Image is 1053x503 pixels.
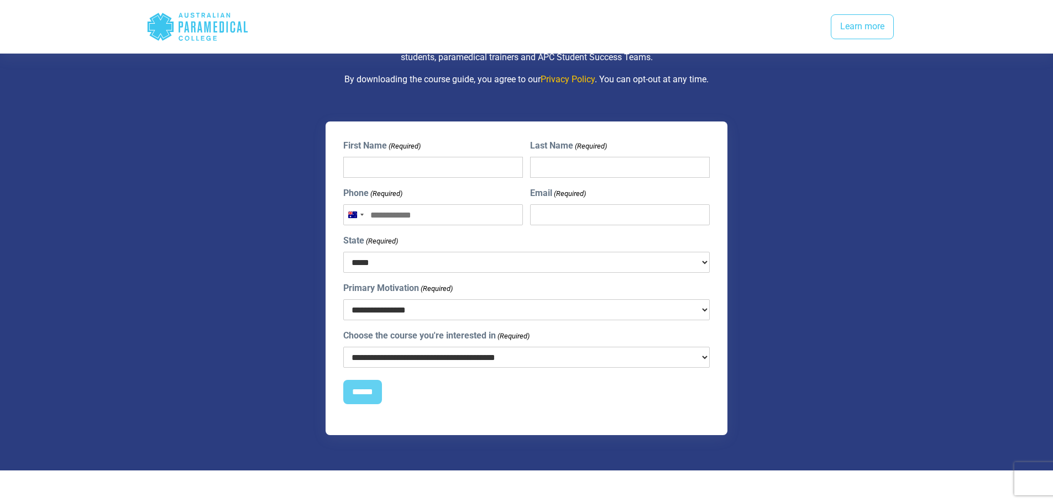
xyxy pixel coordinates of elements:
[343,329,530,342] label: Choose the course you're interested in
[574,141,607,152] span: (Required)
[343,187,402,200] label: Phone
[365,236,398,247] span: (Required)
[343,234,398,247] label: State
[530,139,607,152] label: Last Name
[496,331,530,342] span: (Required)
[553,188,586,199] span: (Required)
[343,282,453,295] label: Primary Motivation
[344,205,367,225] button: Selected country
[541,74,595,84] a: Privacy Policy
[387,141,421,152] span: (Required)
[203,73,850,86] p: By downloading the course guide, you agree to our . You can opt-out at any time.
[146,9,249,45] div: Australian Paramedical College
[343,139,421,152] label: First Name
[420,283,453,294] span: (Required)
[831,14,894,40] a: Learn more
[369,188,402,199] span: (Required)
[530,187,586,200] label: Email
